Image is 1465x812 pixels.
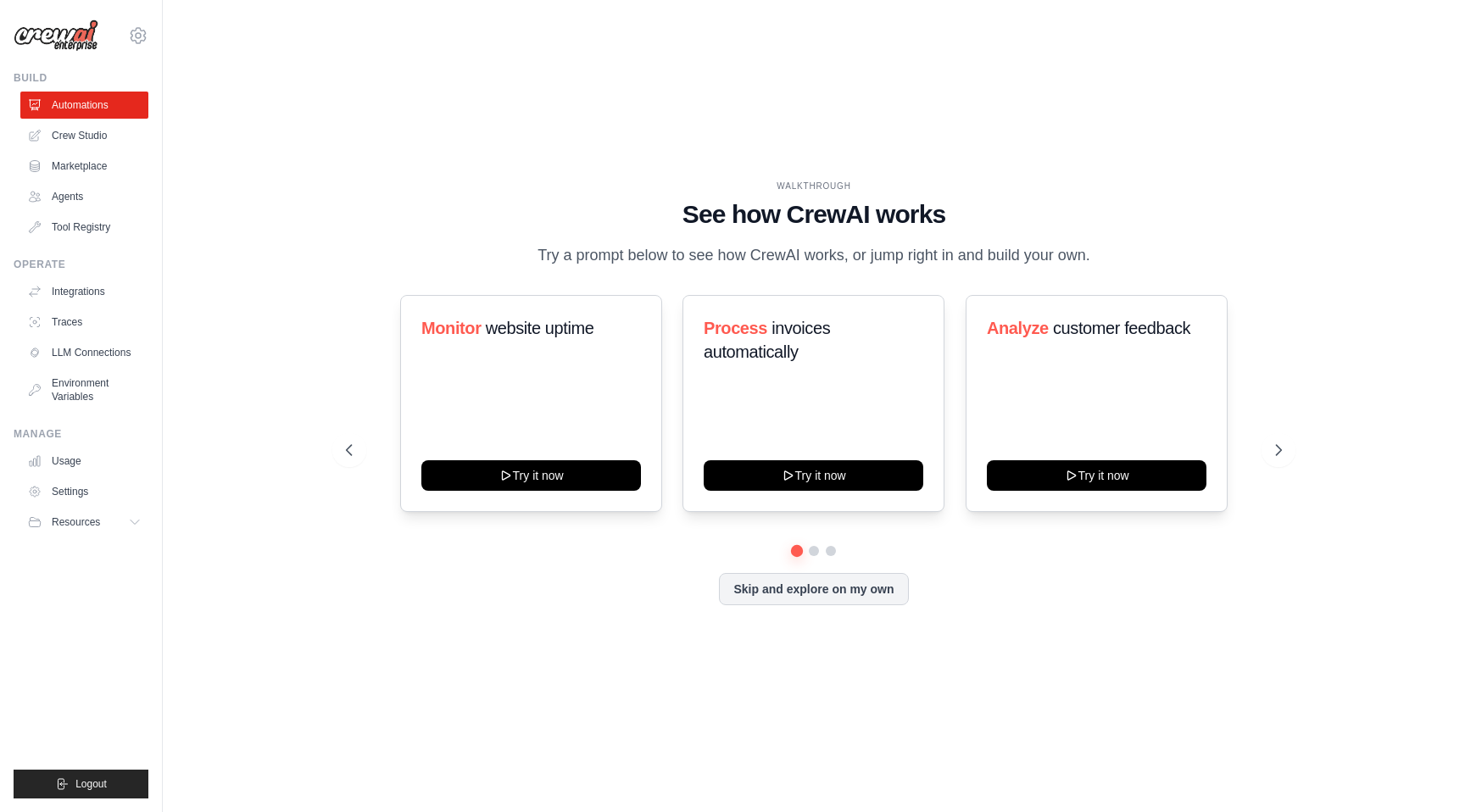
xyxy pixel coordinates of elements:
button: Try it now [421,460,641,491]
a: Agents [20,183,148,210]
button: Skip and explore on my own [719,573,908,605]
div: Manage [14,427,148,441]
h1: See how CrewAI works [346,199,1282,230]
a: Crew Studio [20,122,148,149]
span: customer feedback [1053,319,1190,337]
p: Try a prompt below to see how CrewAI works, or jump right in and build your own. [529,243,1099,268]
span: Process [704,319,767,337]
a: Usage [20,448,148,475]
span: website uptime [486,319,594,337]
img: Logo [14,19,98,52]
span: Analyze [987,319,1049,337]
button: Try it now [704,460,923,491]
a: Tool Registry [20,214,148,241]
button: Logout [14,770,148,798]
a: Automations [20,92,148,119]
div: Operate [14,258,148,271]
span: Monitor [421,319,482,337]
a: Settings [20,478,148,505]
div: WALKTHROUGH [346,180,1282,192]
a: Integrations [20,278,148,305]
div: Build [14,71,148,85]
button: Try it now [987,460,1206,491]
span: Logout [75,777,107,791]
span: Resources [52,515,100,529]
a: Marketplace [20,153,148,180]
a: LLM Connections [20,339,148,366]
button: Resources [20,509,148,536]
a: Traces [20,309,148,336]
a: Environment Variables [20,370,148,410]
